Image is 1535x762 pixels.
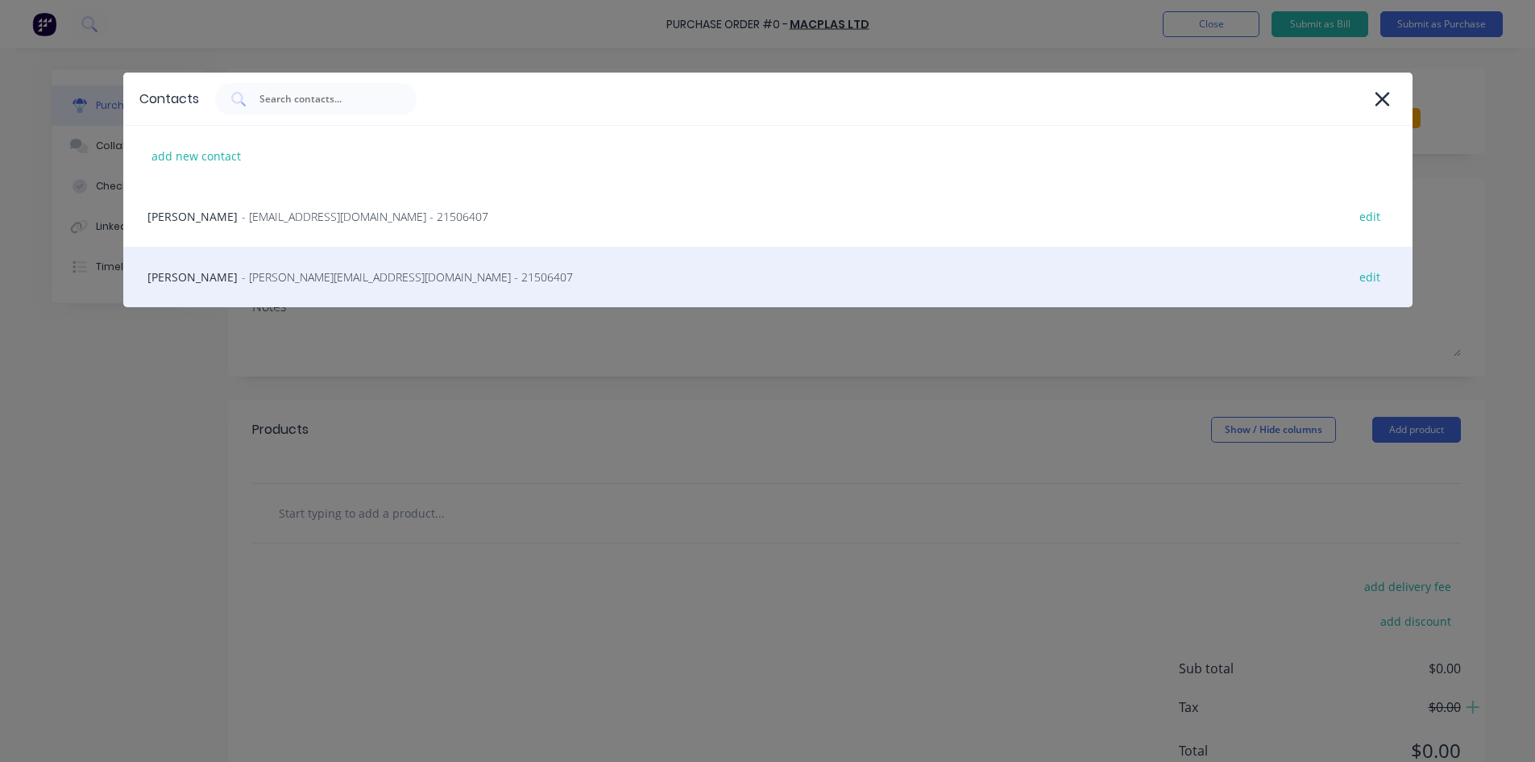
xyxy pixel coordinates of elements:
div: [PERSON_NAME] [123,247,1413,307]
input: Search contacts... [258,91,392,107]
div: edit [1351,264,1388,289]
div: [PERSON_NAME] [123,186,1413,247]
span: - [PERSON_NAME][EMAIL_ADDRESS][DOMAIN_NAME] - 21506407 [242,269,573,285]
div: Contacts [139,90,199,109]
div: add new contact [143,144,249,169]
div: edit [1351,204,1388,229]
span: - [EMAIL_ADDRESS][DOMAIN_NAME] - 21506407 [242,208,488,225]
